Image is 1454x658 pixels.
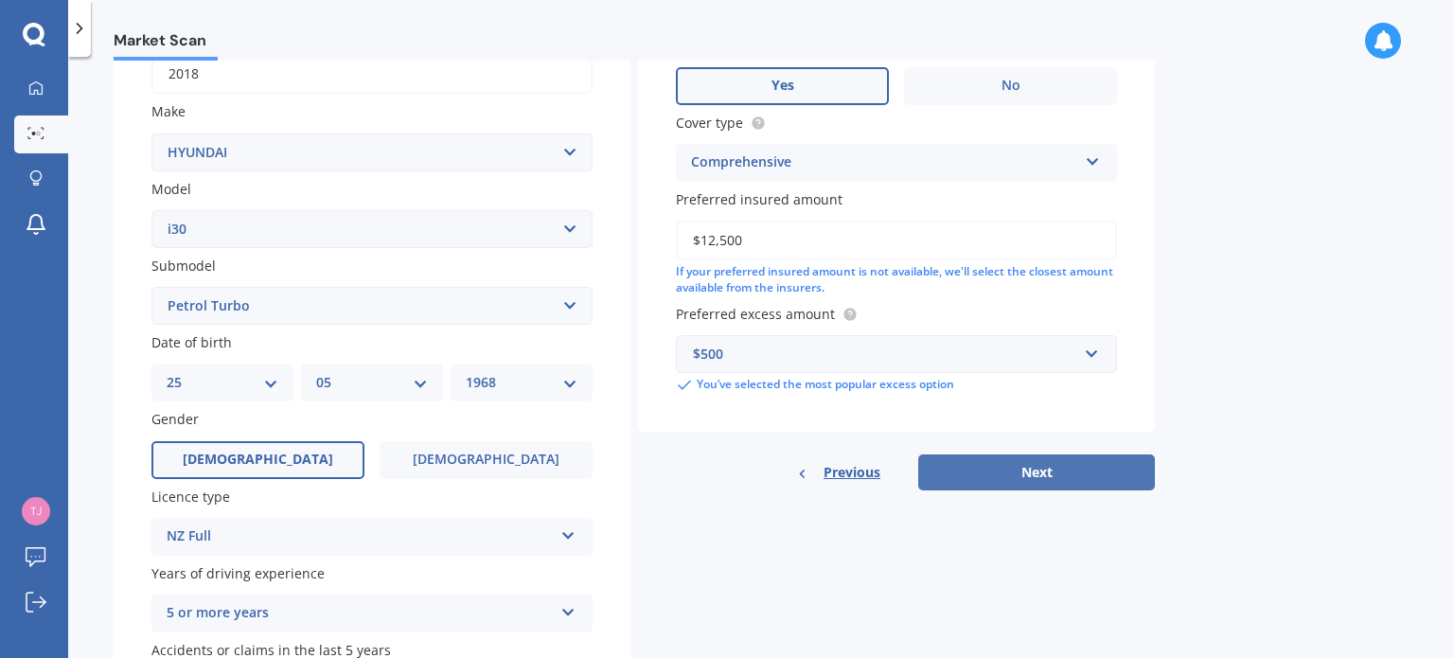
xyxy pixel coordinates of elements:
[151,257,216,275] span: Submodel
[413,452,559,468] span: [DEMOGRAPHIC_DATA]
[151,488,230,506] span: Licence type
[22,497,50,525] img: 409f885d2108dd89e908ec28535956ea
[151,103,186,121] span: Make
[691,151,1077,174] div: Comprehensive
[693,344,1077,365] div: $500
[114,31,218,57] span: Market Scan
[676,264,1117,296] div: If your preferred insured amount is not available, we'll select the closest amount available from...
[151,564,325,582] span: Years of driving experience
[151,333,232,351] span: Date of birth
[918,454,1155,490] button: Next
[151,411,199,429] span: Gender
[824,458,880,487] span: Previous
[151,54,593,94] input: YYYY
[676,190,842,208] span: Preferred insured amount
[676,377,1117,394] div: You’ve selected the most popular excess option
[676,114,743,132] span: Cover type
[1002,78,1020,94] span: No
[167,525,553,548] div: NZ Full
[676,305,835,323] span: Preferred excess amount
[183,452,333,468] span: [DEMOGRAPHIC_DATA]
[771,78,794,94] span: Yes
[151,180,191,198] span: Model
[167,602,553,625] div: 5 or more years
[676,221,1117,260] input: Enter amount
